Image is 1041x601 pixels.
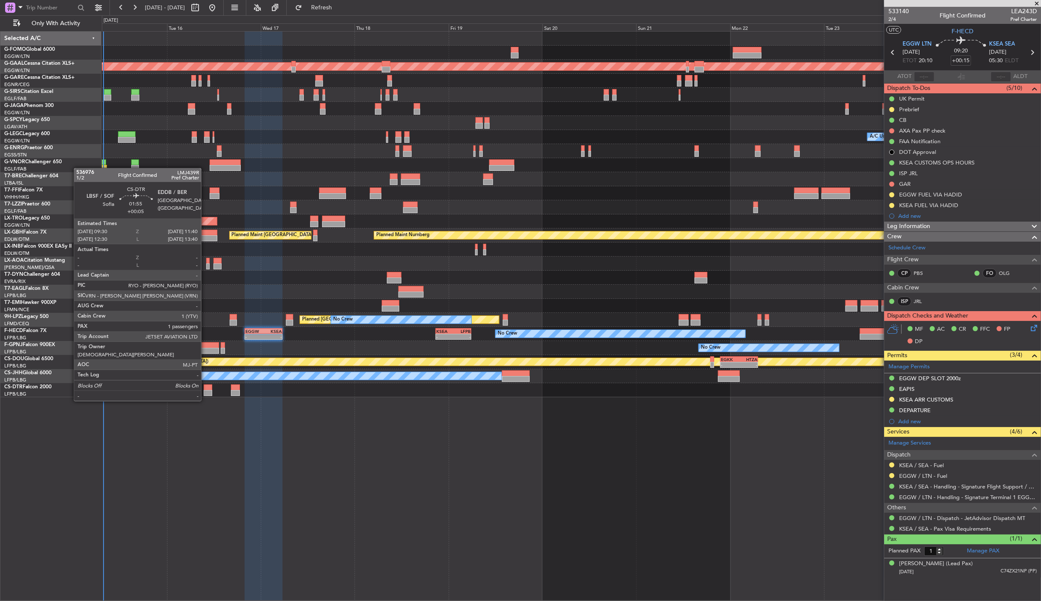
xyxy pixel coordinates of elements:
[4,321,29,327] a: LFMD/CEQ
[333,313,353,326] div: No Crew
[4,377,26,383] a: LFPB/LBG
[898,212,1037,220] div: Add new
[899,472,947,480] a: EGGW / LTN - Fuel
[4,202,22,207] span: T7-LZZI
[4,272,60,277] a: T7-DYNChallenger 604
[730,23,824,31] div: Mon 22
[453,329,470,334] div: LFPB
[1010,534,1023,543] span: (1/1)
[636,23,730,31] div: Sun 21
[4,314,49,319] a: 9H-LPZLegacy 500
[940,12,986,20] div: Flight Confirmed
[232,229,366,242] div: Planned Maint [GEOGRAPHIC_DATA] ([GEOGRAPHIC_DATA])
[4,117,50,122] a: G-SPCYLegacy 650
[4,202,50,207] a: T7-LZZIPraetor 600
[4,61,75,66] a: G-GAALCessna Citation XLS+
[824,23,918,31] div: Tue 23
[952,27,974,36] span: F-HECD
[4,117,23,122] span: G-SPCY
[167,23,261,31] div: Tue 16
[436,334,453,339] div: -
[903,57,917,65] span: ETOT
[4,145,24,150] span: G-ENRG
[899,127,946,134] div: AXA Pax PP check
[4,335,26,341] a: LFPB/LBG
[4,47,55,52] a: G-FOMOGlobal 6000
[4,173,58,179] a: T7-BREChallenger 604
[4,349,26,355] a: LFPB/LBG
[739,362,757,367] div: -
[107,355,208,368] div: Planned Maint London ([GEOGRAPHIC_DATA])
[4,300,56,305] a: T7-EMIHawker 900XP
[954,47,968,55] span: 09:20
[914,269,933,277] a: PBS
[4,230,46,235] a: LX-GBHFalcon 7X
[104,17,118,24] div: [DATE]
[899,375,961,382] div: EGGW DEP SLOT 2000z
[4,138,30,144] a: EGGW/LTN
[899,462,944,469] a: KSEA / SEA - Fuel
[263,329,281,334] div: KSEA
[4,216,50,221] a: LX-TROLegacy 650
[967,547,999,555] a: Manage PAX
[4,292,26,299] a: LFPB/LBG
[263,334,281,339] div: -
[4,75,24,80] span: G-GARE
[887,84,930,93] span: Dispatch To-Dos
[4,236,29,243] a: EDLW/DTM
[898,418,1037,425] div: Add new
[899,514,1025,522] a: EGGW / LTN - Dispatch - JetAdvisor Dispatch MT
[870,130,1008,143] div: A/C Unavailable [GEOGRAPHIC_DATA] ([GEOGRAPHIC_DATA])
[4,216,23,221] span: LX-TRO
[1004,325,1010,334] span: FP
[4,356,53,361] a: CS-DOUGlobal 6500
[4,342,55,347] a: F-GPNJFalcon 900EX
[436,329,453,334] div: KSEA
[4,356,24,361] span: CS-DOU
[4,230,23,235] span: LX-GBH
[4,370,52,376] a: CS-JHHGlobal 6000
[4,110,30,116] a: EGGW/LTN
[22,20,90,26] span: Only With Activity
[937,325,945,334] span: AC
[899,180,911,188] div: GAR
[899,407,931,414] div: DEPARTURE
[1001,568,1037,575] span: C74ZX21NP (PP)
[4,258,65,263] a: LX-AOACitation Mustang
[26,1,75,14] input: Trip Number
[4,124,27,130] a: LGAV/ATH
[897,297,911,306] div: ISP
[4,264,55,271] a: [PERSON_NAME]/QSA
[245,329,263,334] div: EGGW
[959,325,966,334] span: CR
[899,148,936,156] div: DOT Approval
[915,338,923,346] span: DP
[4,89,53,94] a: G-SIRSCitation Excel
[888,7,909,16] span: 533140
[4,391,26,397] a: LFPB/LBG
[4,194,29,200] a: VHHH/HKG
[498,327,517,340] div: No Crew
[914,298,933,305] a: JRL
[453,334,470,339] div: -
[4,159,25,165] span: G-VNOR
[1010,427,1023,436] span: (4/6)
[701,341,721,354] div: No Crew
[915,325,923,334] span: MF
[887,222,930,231] span: Leg Information
[542,23,636,31] div: Sat 20
[4,286,49,291] a: T7-EAGLFalcon 8X
[4,159,62,165] a: G-VNORChallenger 650
[888,547,920,555] label: Planned PAX
[886,26,901,34] button: UTC
[4,145,53,150] a: G-ENRGPraetor 600
[899,138,940,145] div: FAA Notification
[4,89,20,94] span: G-SIRS
[4,166,26,172] a: EGLF/FAB
[4,103,24,108] span: G-JAGA
[245,334,263,339] div: -
[4,95,26,102] a: EGLF/FAB
[914,72,934,82] input: --:--
[887,535,897,544] span: Pax
[887,427,909,437] span: Services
